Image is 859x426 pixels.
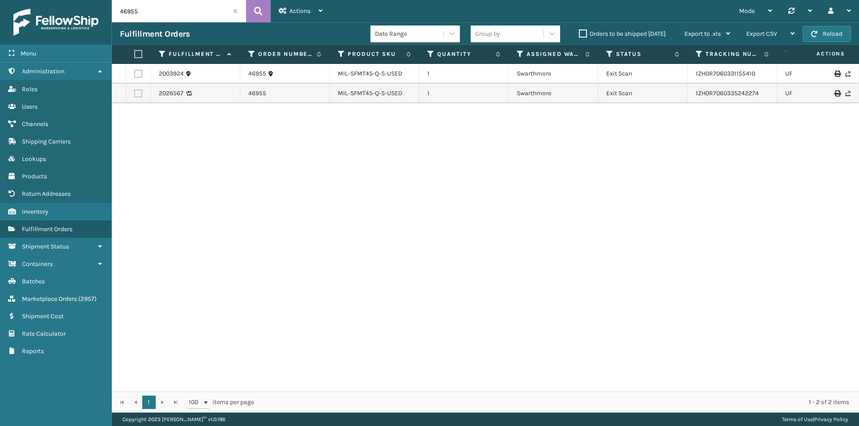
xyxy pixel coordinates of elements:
[22,295,77,303] span: Marketplace Orders
[475,29,500,38] div: Group by
[159,89,183,98] a: 2026567
[834,71,840,77] i: Print Label
[788,46,850,61] span: Actions
[159,69,184,78] a: 2003924
[22,155,46,163] span: Lookups
[13,9,98,36] img: logo
[189,398,202,407] span: 100
[509,64,598,84] td: Swarthmore
[22,173,47,180] span: Products
[579,30,666,38] label: Orders to be shipped [DATE]
[22,67,64,75] span: Administration
[22,138,71,145] span: Shipping Carriers
[258,50,312,58] label: Order Number
[22,103,38,110] span: Users
[338,70,402,77] a: MIL-SFMT45-Q-S-USED
[685,30,721,38] span: Export to .xls
[22,190,71,198] span: Return Addresses
[289,7,310,15] span: Actions
[169,50,223,58] label: Fulfillment Order Id
[22,120,48,128] span: Channels
[782,413,848,426] div: |
[739,7,755,15] span: Mode
[706,50,760,58] label: Tracking Number
[22,85,38,93] span: Roles
[22,330,66,337] span: Rate Calculator
[845,71,850,77] i: Never Shipped
[598,84,688,103] td: Exit Scan
[375,29,444,38] div: Date Range
[598,64,688,84] td: Exit Scan
[22,312,64,320] span: Shipment Cost
[348,50,402,58] label: Product SKU
[22,208,48,215] span: Inventory
[120,29,190,39] h3: Fulfillment Orders
[189,396,254,409] span: items per page
[845,90,850,97] i: Never Shipped
[248,69,266,78] a: 46955
[22,243,69,250] span: Shipment Status
[22,278,45,285] span: Batches
[696,70,755,77] a: 1ZH0R7060331155410
[803,26,851,42] button: Reload
[782,416,813,422] a: Terms of Use
[419,84,509,103] td: 1
[616,50,670,58] label: Status
[814,416,848,422] a: Privacy Policy
[746,30,777,38] span: Export CSV
[142,396,156,409] a: 1
[509,84,598,103] td: Swarthmore
[21,50,36,57] span: Menu
[696,89,759,97] a: 1ZH0R7060335242274
[834,90,840,97] i: Print Label
[248,89,266,98] a: 46955
[22,260,53,268] span: Containers
[419,64,509,84] td: 1
[78,295,97,303] span: ( 2957 )
[267,398,849,407] div: 1 - 2 of 2 items
[123,413,225,426] p: Copyright 2023 [PERSON_NAME]™ v 1.0.186
[437,50,491,58] label: Quantity
[527,50,581,58] label: Assigned Warehouse
[338,89,402,97] a: MIL-SFMT45-Q-S-USED
[22,225,72,233] span: Fulfillment Orders
[22,347,44,355] span: Reports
